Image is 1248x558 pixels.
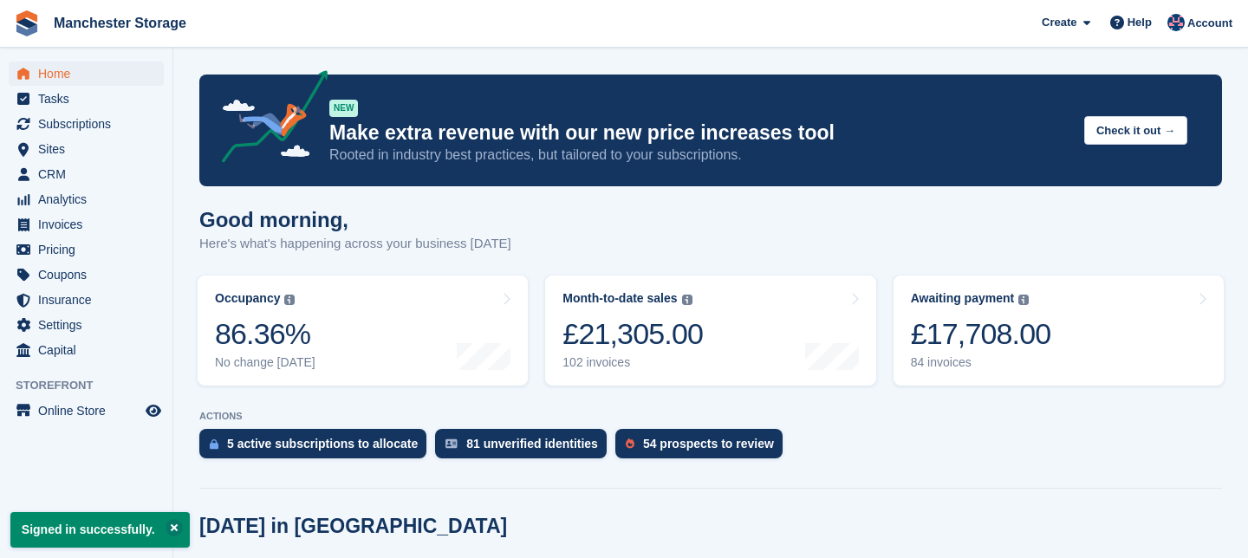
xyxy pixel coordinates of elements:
div: 86.36% [215,316,315,352]
div: 84 invoices [911,355,1051,370]
p: Here's what's happening across your business [DATE] [199,234,511,254]
span: Insurance [38,288,142,312]
a: menu [9,112,164,136]
span: Create [1042,14,1076,31]
span: Account [1187,15,1232,32]
a: 5 active subscriptions to allocate [199,429,435,467]
p: Make extra revenue with our new price increases tool [329,120,1070,146]
p: ACTIONS [199,411,1222,422]
span: Coupons [38,263,142,287]
span: Online Store [38,399,142,423]
img: icon-info-grey-7440780725fd019a000dd9b08b2336e03edf1995a4989e88bcd33f0948082b44.svg [284,295,295,305]
a: menu [9,237,164,262]
img: active_subscription_to_allocate_icon-d502201f5373d7db506a760aba3b589e785aa758c864c3986d89f69b8ff3... [210,438,218,450]
a: Month-to-date sales £21,305.00 102 invoices [545,276,875,386]
img: verify_identity-adf6edd0f0f0b5bbfe63781bf79b02c33cf7c696d77639b501bdc392416b5a36.svg [445,438,458,449]
div: No change [DATE] [215,355,315,370]
button: Check it out → [1084,116,1187,145]
div: £17,708.00 [911,316,1051,352]
span: CRM [38,162,142,186]
span: Tasks [38,87,142,111]
span: Invoices [38,212,142,237]
div: Month-to-date sales [562,291,677,306]
span: Analytics [38,187,142,211]
a: 54 prospects to review [615,429,791,467]
h2: [DATE] in [GEOGRAPHIC_DATA] [199,515,507,538]
a: menu [9,162,164,186]
img: stora-icon-8386f47178a22dfd0bd8f6a31ec36ba5ce8667c1dd55bd0f319d3a0aa187defe.svg [14,10,40,36]
a: menu [9,187,164,211]
img: icon-info-grey-7440780725fd019a000dd9b08b2336e03edf1995a4989e88bcd33f0948082b44.svg [682,295,692,305]
a: menu [9,338,164,362]
div: NEW [329,100,358,117]
span: Sites [38,137,142,161]
a: menu [9,62,164,86]
a: menu [9,313,164,337]
a: Preview store [143,400,164,421]
div: 54 prospects to review [643,437,774,451]
div: 5 active subscriptions to allocate [227,437,418,451]
a: menu [9,212,164,237]
img: price-adjustments-announcement-icon-8257ccfd72463d97f412b2fc003d46551f7dbcb40ab6d574587a9cd5c0d94... [207,70,328,169]
div: 102 invoices [562,355,703,370]
span: Pricing [38,237,142,262]
span: Help [1128,14,1152,31]
p: Rooted in industry best practices, but tailored to your subscriptions. [329,146,1070,165]
div: £21,305.00 [562,316,703,352]
a: Manchester Storage [47,9,193,37]
a: menu [9,399,164,423]
a: 81 unverified identities [435,429,615,467]
div: Awaiting payment [911,291,1015,306]
a: menu [9,263,164,287]
img: icon-info-grey-7440780725fd019a000dd9b08b2336e03edf1995a4989e88bcd33f0948082b44.svg [1018,295,1029,305]
a: Awaiting payment £17,708.00 84 invoices [894,276,1224,386]
div: Occupancy [215,291,280,306]
a: menu [9,137,164,161]
div: 81 unverified identities [466,437,598,451]
span: Home [38,62,142,86]
span: Settings [38,313,142,337]
span: Capital [38,338,142,362]
img: prospect-51fa495bee0391a8d652442698ab0144808aea92771e9ea1ae160a38d050c398.svg [626,438,634,449]
h1: Good morning, [199,208,511,231]
p: Signed in successfully. [10,512,190,548]
span: Subscriptions [38,112,142,136]
a: Occupancy 86.36% No change [DATE] [198,276,528,386]
a: menu [9,288,164,312]
span: Storefront [16,377,172,394]
a: menu [9,87,164,111]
